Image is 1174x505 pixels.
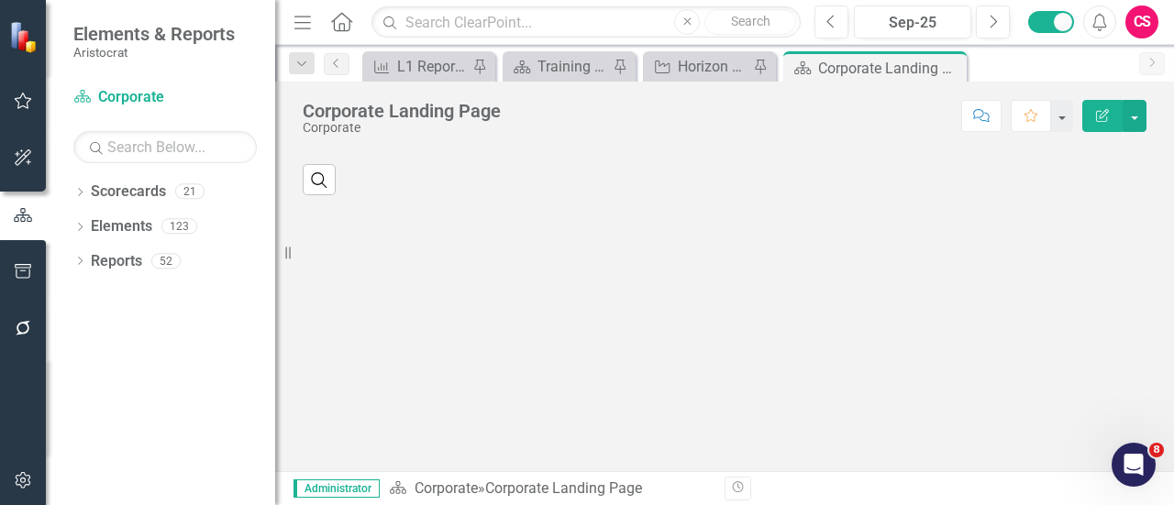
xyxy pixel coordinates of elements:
div: Sep-25 [860,12,965,34]
div: Corporate [303,121,501,135]
input: Search ClearPoint... [371,6,801,38]
div: Training Materials [537,55,608,78]
button: Sep-25 [854,5,971,38]
div: 21 [175,184,205,200]
div: Corporate Landing Page [303,101,501,121]
div: 52 [151,253,181,269]
span: Administrator [293,479,380,498]
a: L1 Report - Business Unit Specific [367,55,468,78]
div: Horizon Europe Initiatives [678,55,748,78]
input: Search Below... [73,131,257,163]
a: Elements [91,216,152,237]
span: Elements & Reports [73,23,235,45]
a: Corporate [73,87,257,108]
div: » [389,478,711,500]
small: Aristocrat [73,45,235,60]
div: 123 [161,219,197,235]
iframe: Intercom live chat [1112,443,1156,487]
div: L1 Report - Business Unit Specific [397,55,468,78]
button: Search [704,9,796,35]
a: Scorecards [91,181,166,203]
div: Corporate Landing Page [818,57,962,80]
a: Training Materials [507,55,608,78]
a: Corporate [415,479,478,497]
img: ClearPoint Strategy [9,20,41,52]
span: 8 [1149,443,1164,457]
a: Reports [91,251,142,272]
a: Horizon Europe Initiatives [648,55,748,78]
button: CS [1125,5,1158,38]
span: Search [731,14,770,28]
div: Corporate Landing Page [485,479,642,497]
